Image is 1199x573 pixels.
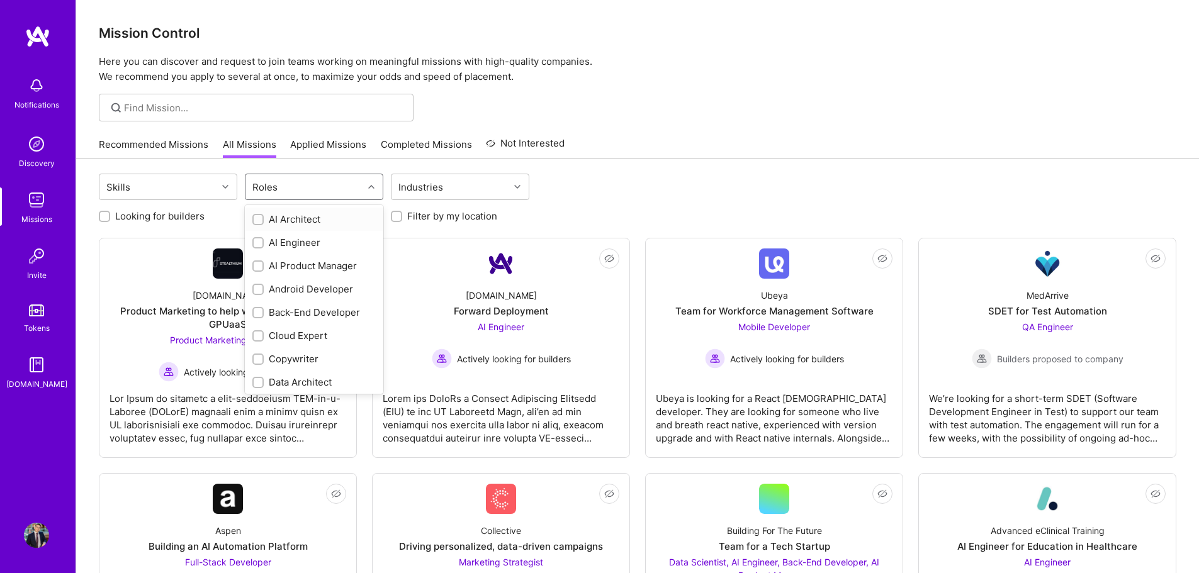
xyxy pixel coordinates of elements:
[184,365,298,379] span: Actively looking for builders
[705,348,725,369] img: Actively looking for builders
[99,25,1176,41] h3: Mission Control
[730,352,844,365] span: Actively looking for builders
[21,213,52,226] div: Missions
[656,248,892,447] a: Company LogoUbeyaTeam for Workforce Management SoftwareMobile Developer Actively looking for buil...
[24,131,49,157] img: discovery
[466,289,537,302] div: [DOMAIN_NAME]
[604,489,614,499] i: icon EyeClosed
[14,98,59,111] div: Notifications
[454,304,549,318] div: Forward Deployment
[110,304,346,331] div: Product Marketing to help with GTM motion for GPUaaS
[727,524,822,537] div: Building For The Future
[24,73,49,98] img: bell
[1032,484,1062,514] img: Company Logo
[252,352,376,365] div: Copywriter
[481,524,521,537] div: Collective
[738,321,810,332] span: Mobile Developer
[395,178,446,196] div: Industries
[110,382,346,445] div: Lor Ipsum do sitametc a elit-seddoeiusm TEM-in-u-Laboree (DOLorE) magnaali enim a minimv quisn ex...
[383,248,619,447] a: Company Logo[DOMAIN_NAME]Forward DeploymentAI Engineer Actively looking for buildersActively look...
[24,243,49,269] img: Invite
[407,209,497,223] label: Filter by my location
[6,377,67,391] div: [DOMAIN_NAME]
[761,289,788,302] div: Ubeya
[99,138,208,159] a: Recommended Missions
[1022,321,1073,332] span: QA Engineer
[252,282,376,296] div: Android Developer
[252,329,376,342] div: Cloud Expert
[215,524,241,537] div: Aspen
[1151,489,1161,499] i: icon EyeClosed
[929,382,1166,445] div: We’re looking for a short-term SDET (Software Development Engineer in Test) to support our team w...
[29,304,44,316] img: tokens
[432,348,452,369] img: Actively looking for builders
[383,382,619,445] div: Lorem ips DoloRs a Consect Adipiscing Elitsedd (EIU) te inc UT Laboreetd Magn, ali’en ad min veni...
[991,524,1105,537] div: Advanced eClinical Training
[290,138,366,159] a: Applied Missions
[24,523,49,548] img: User Avatar
[368,184,374,190] i: icon Chevron
[486,248,516,279] img: Company Logo
[988,304,1107,318] div: SDET for Test Automation
[1032,248,1062,279] img: Company Logo
[170,335,286,345] span: Product Marketing Manager
[25,25,50,48] img: logo
[110,248,346,447] a: Company Logo[DOMAIN_NAME]Product Marketing to help with GTM motion for GPUaaSProduct Marketing Ma...
[252,376,376,389] div: Data Architect
[124,101,404,114] input: Find Mission...
[486,484,516,514] img: Company Logo
[656,382,892,445] div: Ubeya is looking for a React [DEMOGRAPHIC_DATA] developer. They are looking for someone who live ...
[249,178,281,196] div: Roles
[213,248,243,279] img: Company Logo
[459,557,543,567] span: Marketing Strategist
[252,259,376,272] div: AI Product Manager
[719,540,830,553] div: Team for a Tech Startup
[675,304,874,318] div: Team for Workforce Management Software
[399,540,603,553] div: Driving personalized, data-driven campaigns
[24,321,50,335] div: Tokens
[514,184,521,190] i: icon Chevron
[877,253,887,264] i: icon EyeClosed
[381,138,472,159] a: Completed Missions
[19,157,55,170] div: Discovery
[972,348,992,369] img: Builders proposed to company
[877,489,887,499] i: icon EyeClosed
[103,178,133,196] div: Skills
[149,540,308,553] div: Building an AI Automation Platform
[457,352,571,365] span: Actively looking for builders
[331,489,341,499] i: icon EyeClosed
[1024,557,1071,567] span: AI Engineer
[159,362,179,382] img: Actively looking for builders
[223,138,276,159] a: All Missions
[997,352,1123,365] span: Builders proposed to company
[109,101,123,115] i: icon SearchGrey
[185,557,271,567] span: Full-Stack Developer
[252,213,376,226] div: AI Architect
[213,484,243,514] img: Company Logo
[115,209,205,223] label: Looking for builders
[252,236,376,249] div: AI Engineer
[957,540,1137,553] div: AI Engineer for Education in Healthcare
[24,187,49,213] img: teamwork
[99,54,1176,84] p: Here you can discover and request to join teams working on meaningful missions with high-quality ...
[222,184,228,190] i: icon Chevron
[24,352,49,377] img: guide book
[929,248,1166,447] a: Company LogoMedArriveSDET for Test AutomationQA Engineer Builders proposed to companyBuilders pro...
[1151,253,1161,264] i: icon EyeClosed
[486,136,565,159] a: Not Interested
[193,289,264,302] div: [DOMAIN_NAME]
[478,321,524,332] span: AI Engineer
[604,253,614,264] i: icon EyeClosed
[252,306,376,319] div: Back-End Developer
[27,269,47,282] div: Invite
[1027,289,1069,302] div: MedArrive
[21,523,52,548] a: User Avatar
[759,248,789,279] img: Company Logo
